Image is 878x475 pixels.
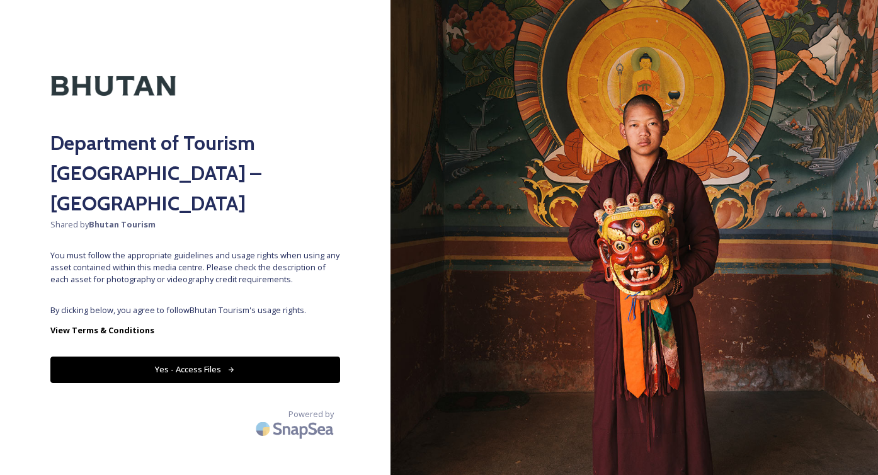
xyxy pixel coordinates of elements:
h2: Department of Tourism [GEOGRAPHIC_DATA] – [GEOGRAPHIC_DATA] [50,128,340,219]
span: Powered by [288,408,334,420]
strong: Bhutan Tourism [89,219,156,230]
a: View Terms & Conditions [50,323,340,338]
span: You must follow the appropriate guidelines and usage rights when using any asset contained within... [50,249,340,286]
img: Kingdom-of-Bhutan-Logo.png [50,50,176,122]
button: Yes - Access Files [50,357,340,382]
span: Shared by [50,219,340,231]
img: SnapSea Logo [252,414,340,444]
span: By clicking below, you agree to follow Bhutan Tourism 's usage rights. [50,304,340,316]
strong: View Terms & Conditions [50,324,154,336]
